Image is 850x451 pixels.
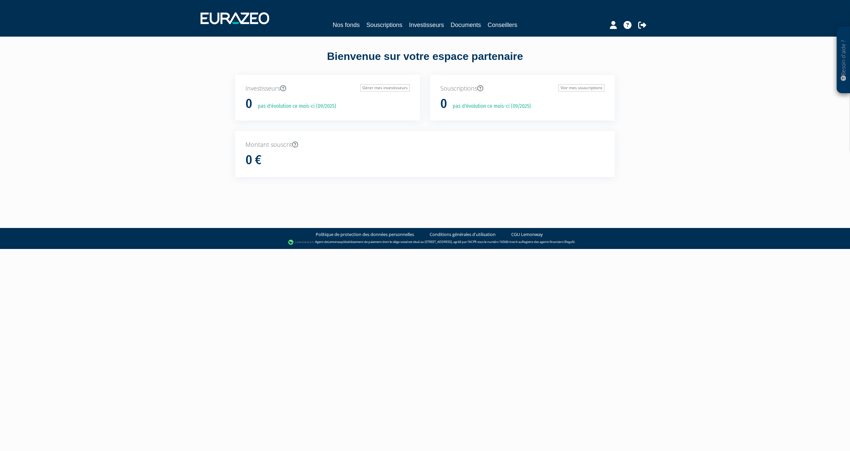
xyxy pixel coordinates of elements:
[451,20,481,30] a: Documents
[440,97,447,111] h1: 0
[840,30,847,90] p: Besoin d'aide ?
[366,20,402,30] a: Souscriptions
[201,12,269,24] img: 1732889491-logotype_eurazeo_blanc_rvb.png
[245,84,410,93] p: Investisseurs
[316,231,414,238] a: Politique de protection des données personnelles
[448,103,531,110] p: pas d'évolution ce mois-ci (09/2025)
[245,140,605,149] p: Montant souscrit
[230,49,620,75] div: Bienvenue sur votre espace partenaire
[522,240,575,244] a: Registre des agents financiers (Regafi)
[245,153,261,167] h1: 0 €
[360,84,410,92] a: Gérer mes investisseurs
[488,20,517,30] a: Conseillers
[245,97,252,111] h1: 0
[288,239,314,246] img: logo-lemonway.png
[559,84,605,92] a: Voir mes souscriptions
[7,239,843,246] div: - Agent de (établissement de paiement dont le siège social est situé au [STREET_ADDRESS], agréé p...
[409,20,444,30] a: Investisseurs
[333,20,360,30] a: Nos fonds
[253,103,336,110] p: pas d'évolution ce mois-ci (09/2025)
[440,84,605,93] p: Souscriptions
[511,231,543,238] a: CGU Lemonway
[430,231,496,238] a: Conditions générales d'utilisation
[328,240,343,244] a: Lemonway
